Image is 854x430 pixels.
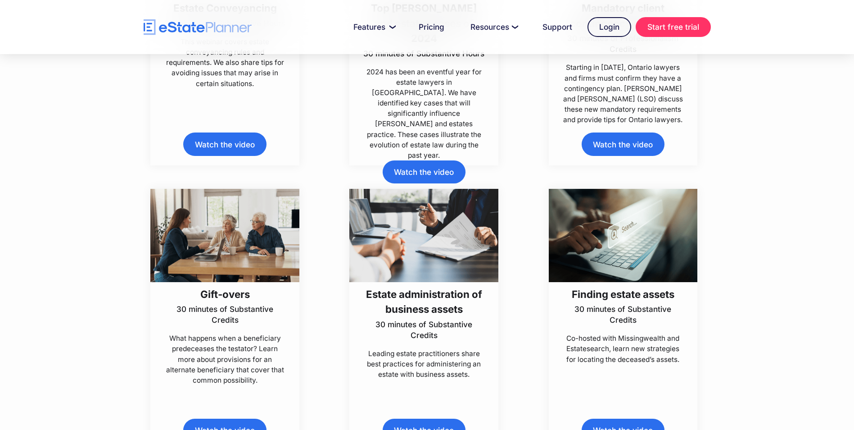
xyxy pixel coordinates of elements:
a: Login [587,17,631,37]
h3: Gift-overs [163,287,287,302]
h3: Estate administration of business assets [362,287,486,317]
p: This webinar covers estate conveyancing rules and requirements. We also share tips for avoiding i... [163,37,287,89]
p: What happens when a beneficiary predeceases the testator? Learn more about provisions for an alte... [163,333,287,385]
a: Resources [460,18,527,36]
a: Features [343,18,403,36]
p: 30 minutes of Substantive Credits [362,319,486,341]
a: Watch the video [183,133,266,156]
h3: Finding estate assets [561,287,685,302]
p: Leading estate practitioners share best practices for administering an estate with business assets. [362,348,486,380]
a: Finding estate assets30 minutes of Substantive CreditsCo-hosted with Missingwealth and Estatesear... [549,189,698,365]
p: 30 minutes of Substantive Credits [561,304,685,325]
a: Watch the video [582,133,664,156]
a: home [144,19,252,35]
a: Pricing [408,18,455,36]
a: Start free trial [636,17,711,37]
a: Watch the video [383,160,465,183]
a: Gift-overs30 minutes of Substantive CreditsWhat happens when a beneficiary predeceases the testat... [150,189,299,385]
a: Estate administration of business assets30 minutes of Substantive CreditsLeading estate practitio... [349,189,498,380]
p: 2024 has been an eventful year for estate lawyers in [GEOGRAPHIC_DATA]. We have identified key ca... [362,67,486,160]
p: 30 minutes of Substantive Credits [163,304,287,325]
p: Co-hosted with Missingwealth and Estatesearch, learn new strategies for locating the deceased’s a... [561,333,685,364]
a: Support [532,18,583,36]
p: Starting in [DATE], Ontario lawyers and firms must confirm they have a contingency plan. [PERSON_... [561,62,685,125]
